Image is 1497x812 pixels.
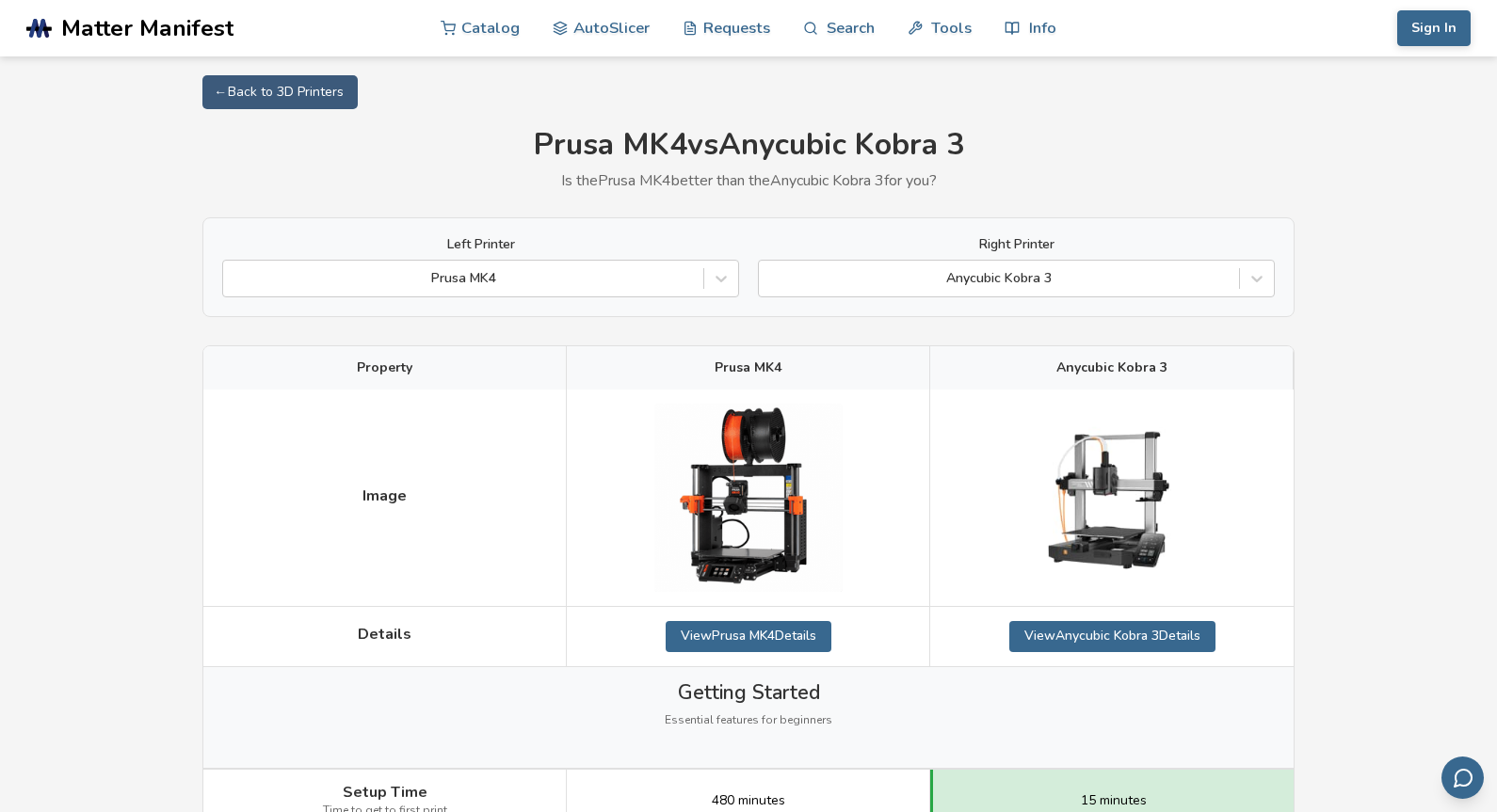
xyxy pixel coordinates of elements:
[758,237,1275,252] label: Right Printer
[715,360,781,375] span: Prusa MK4
[358,626,411,643] span: Details
[712,793,785,808] span: 480 minutes
[202,172,1295,189] p: Is the Prusa MK4 better than the Anycubic Kobra 3 for you?
[678,681,820,704] span: Getting Started
[222,237,739,252] label: Left Printer
[665,714,832,727] span: Essential features for beginners
[1056,360,1167,375] span: Anycubic Kobra 3
[202,128,1295,163] h1: Prusa MK4 vs Anycubic Kobra 3
[1009,621,1215,651] a: ViewAnycubic Kobra 3Details
[1397,10,1471,46] button: Sign In
[343,784,427,801] span: Setup Time
[1441,756,1484,799] button: Send feedback via email
[768,271,772,286] input: Anycubic Kobra 3
[1081,793,1147,808] span: 15 minutes
[202,75,358,109] a: ← Back to 3D Printers
[233,271,236,286] input: Prusa MK4
[357,360,412,375] span: Property
[666,621,831,651] a: ViewPrusa MK4Details
[1018,404,1206,592] img: Anycubic Kobra 3
[362,487,407,504] span: Image
[61,15,233,41] span: Matter Manifest
[654,404,843,592] img: Prusa MK4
